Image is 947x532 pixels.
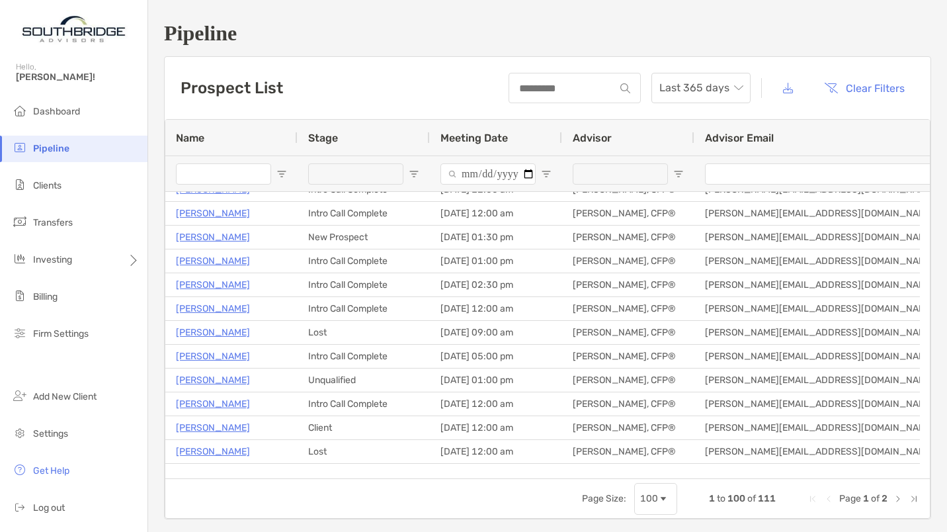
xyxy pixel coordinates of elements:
[634,483,677,515] div: Page Size
[562,440,694,463] div: [PERSON_NAME], CFP®
[562,321,694,344] div: [PERSON_NAME], CFP®
[298,416,430,439] div: Client
[582,493,626,504] div: Page Size:
[562,369,694,392] div: [PERSON_NAME], CFP®
[298,464,430,487] div: Lost
[298,249,430,273] div: Intro Call Complete
[12,214,28,230] img: transfers icon
[176,300,250,317] a: [PERSON_NAME]
[573,132,612,144] span: Advisor
[12,103,28,118] img: dashboard icon
[176,253,250,269] a: [PERSON_NAME]
[562,464,694,487] div: [PERSON_NAME], CFP®
[430,226,562,249] div: [DATE] 01:30 pm
[33,143,69,154] span: Pipeline
[562,273,694,296] div: [PERSON_NAME], CFP®
[430,273,562,296] div: [DATE] 02:30 pm
[298,226,430,249] div: New Prospect
[430,321,562,344] div: [DATE] 09:00 am
[430,416,562,439] div: [DATE] 12:00 am
[33,328,89,339] span: Firm Settings
[562,345,694,368] div: [PERSON_NAME], CFP®
[430,392,562,416] div: [DATE] 12:00 am
[176,348,250,365] a: [PERSON_NAME]
[893,494,903,504] div: Next Page
[33,291,58,302] span: Billing
[562,202,694,225] div: [PERSON_NAME], CFP®
[176,205,250,222] a: [PERSON_NAME]
[562,297,694,320] div: [PERSON_NAME], CFP®
[758,493,776,504] span: 111
[298,202,430,225] div: Intro Call Complete
[562,392,694,416] div: [PERSON_NAME], CFP®
[640,493,658,504] div: 100
[871,493,880,504] span: of
[909,494,919,504] div: Last Page
[33,391,97,402] span: Add New Client
[181,79,283,97] h3: Prospect List
[807,494,818,504] div: First Page
[176,467,250,484] a: [PERSON_NAME]
[430,440,562,463] div: [DATE] 12:00 am
[16,5,132,53] img: Zoe Logo
[430,464,562,487] div: [DATE] 12:00 am
[33,217,73,228] span: Transfers
[176,420,250,436] a: [PERSON_NAME]
[298,297,430,320] div: Intro Call Complete
[823,494,834,504] div: Previous Page
[12,388,28,404] img: add_new_client icon
[814,73,915,103] button: Clear Filters
[12,177,28,193] img: clients icon
[430,202,562,225] div: [DATE] 12:00 am
[709,493,715,504] span: 1
[562,249,694,273] div: [PERSON_NAME], CFP®
[298,321,430,344] div: Lost
[12,251,28,267] img: investing icon
[298,369,430,392] div: Unqualified
[12,425,28,441] img: settings icon
[33,106,80,117] span: Dashboard
[409,169,419,179] button: Open Filter Menu
[16,71,140,83] span: [PERSON_NAME]!
[176,229,250,245] a: [PERSON_NAME]
[12,288,28,304] img: billing icon
[863,493,869,504] span: 1
[298,440,430,463] div: Lost
[562,416,694,439] div: [PERSON_NAME], CFP®
[747,493,756,504] span: of
[164,21,931,46] h1: Pipeline
[308,132,338,144] span: Stage
[12,499,28,515] img: logout icon
[839,493,861,504] span: Page
[541,169,552,179] button: Open Filter Menu
[12,325,28,341] img: firm-settings icon
[298,345,430,368] div: Intro Call Complete
[562,226,694,249] div: [PERSON_NAME], CFP®
[176,372,250,388] a: [PERSON_NAME]
[705,132,774,144] span: Advisor Email
[176,277,250,293] a: [PERSON_NAME]
[33,254,72,265] span: Investing
[276,169,287,179] button: Open Filter Menu
[298,392,430,416] div: Intro Call Complete
[430,345,562,368] div: [DATE] 05:00 pm
[176,132,204,144] span: Name
[33,180,62,191] span: Clients
[12,140,28,155] img: pipeline icon
[176,324,250,341] a: [PERSON_NAME]
[727,493,745,504] span: 100
[33,428,68,439] span: Settings
[176,396,250,412] a: [PERSON_NAME]
[176,443,250,460] a: [PERSON_NAME]
[430,249,562,273] div: [DATE] 01:00 pm
[659,73,743,103] span: Last 365 days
